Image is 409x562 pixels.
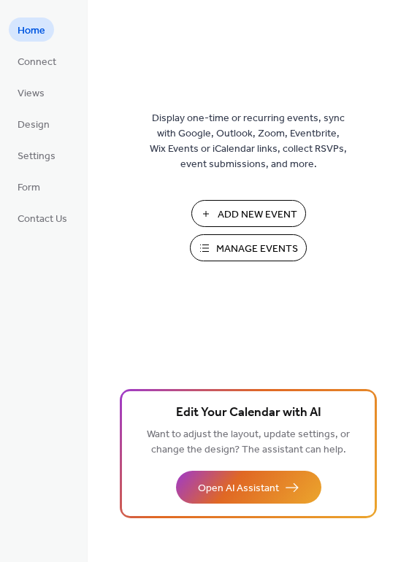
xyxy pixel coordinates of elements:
span: Want to adjust the layout, update settings, or change the design? The assistant can help. [147,425,350,460]
a: Views [9,80,53,104]
span: Display one-time or recurring events, sync with Google, Outlook, Zoom, Eventbrite, Wix Events or ... [150,111,347,172]
a: Design [9,112,58,136]
button: Open AI Assistant [176,471,321,504]
span: Settings [18,149,56,164]
a: Contact Us [9,206,76,230]
a: Home [9,18,54,42]
span: Form [18,180,40,196]
a: Connect [9,49,65,73]
button: Add New Event [191,200,306,227]
a: Settings [9,143,64,167]
span: Connect [18,55,56,70]
span: Contact Us [18,212,67,227]
span: Views [18,86,45,101]
span: Open AI Assistant [198,481,279,496]
button: Manage Events [190,234,307,261]
span: Manage Events [216,242,298,257]
span: Design [18,118,50,133]
span: Edit Your Calendar with AI [176,403,321,423]
a: Form [9,174,49,199]
span: Home [18,23,45,39]
span: Add New Event [218,207,297,223]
